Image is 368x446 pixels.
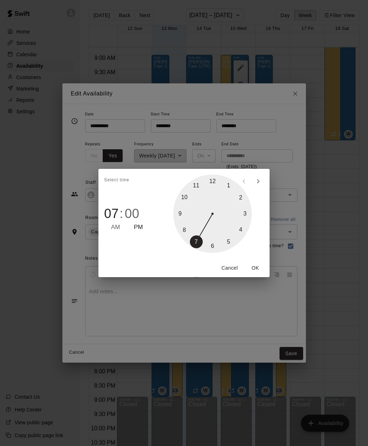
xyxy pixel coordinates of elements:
button: AM [111,223,120,232]
button: PM [134,223,143,232]
button: open next view [251,174,265,188]
button: OK [244,261,267,275]
span: : [119,206,123,221]
span: Select time [104,175,129,186]
button: Cancel [218,261,241,275]
button: 07 [104,206,119,221]
button: 00 [125,206,139,221]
